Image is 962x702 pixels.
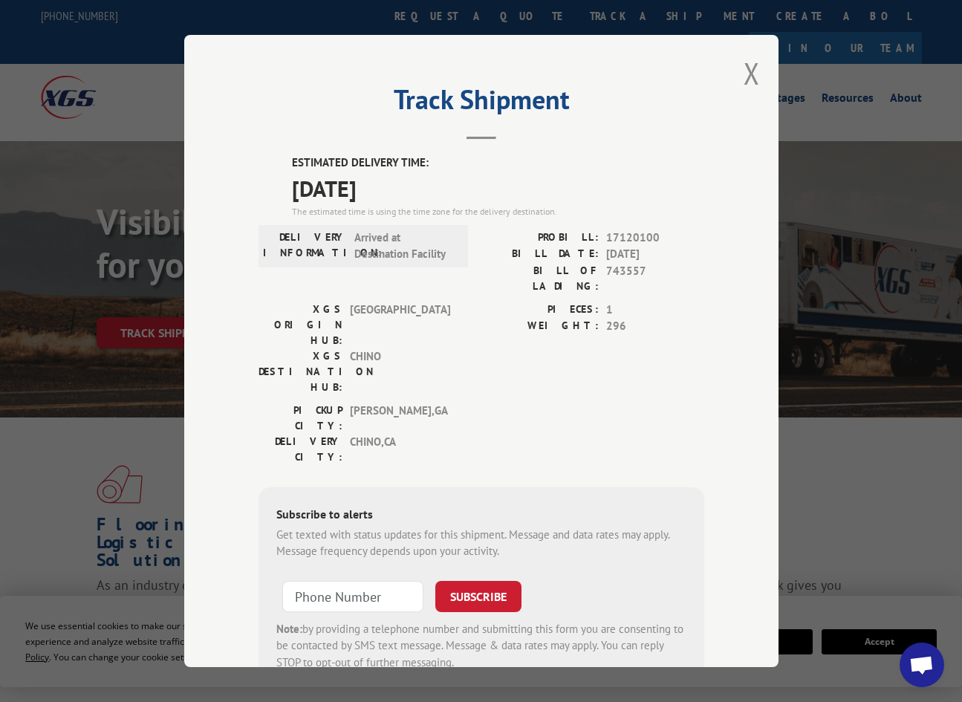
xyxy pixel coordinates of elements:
span: [GEOGRAPHIC_DATA] [350,302,450,348]
span: [PERSON_NAME] , GA [350,403,450,434]
label: PICKUP CITY: [259,403,342,434]
strong: Note: [276,622,302,636]
span: 743557 [606,263,704,294]
div: Open chat [900,643,944,687]
div: Get texted with status updates for this shipment. Message and data rates may apply. Message frequ... [276,527,686,560]
span: 296 [606,318,704,335]
span: [DATE] [606,246,704,263]
span: Arrived at Destination Facility [354,230,455,263]
label: WEIGHT: [481,318,599,335]
div: Subscribe to alerts [276,505,686,527]
label: PROBILL: [481,230,599,247]
h2: Track Shipment [259,89,704,117]
label: BILL DATE: [481,246,599,263]
label: XGS DESTINATION HUB: [259,348,342,395]
label: PIECES: [481,302,599,319]
label: BILL OF LADING: [481,263,599,294]
label: ESTIMATED DELIVERY TIME: [292,155,704,172]
input: Phone Number [282,581,423,612]
span: 1 [606,302,704,319]
div: by providing a telephone number and submitting this form you are consenting to be contacted by SM... [276,621,686,672]
label: DELIVERY INFORMATION: [263,230,347,263]
span: CHINO [350,348,450,395]
button: Close modal [744,53,760,93]
span: [DATE] [292,172,704,205]
span: CHINO , CA [350,434,450,465]
label: DELIVERY CITY: [259,434,342,465]
span: 17120100 [606,230,704,247]
button: SUBSCRIBE [435,581,521,612]
div: The estimated time is using the time zone for the delivery destination. [292,205,704,218]
label: XGS ORIGIN HUB: [259,302,342,348]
